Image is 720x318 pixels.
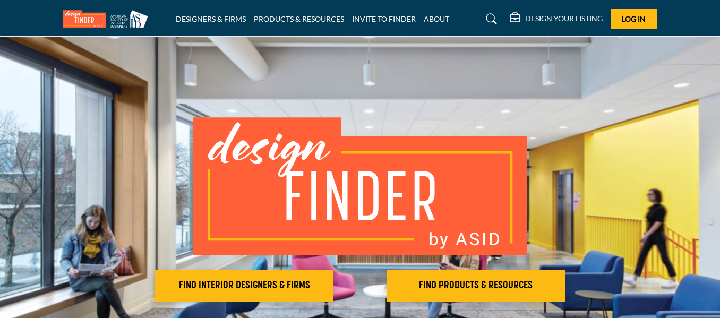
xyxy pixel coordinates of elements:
[176,14,246,23] a: DESIGNERS & FIRMS
[476,11,504,28] a: Search
[193,117,527,255] img: image
[63,10,153,28] img: Site Logo
[158,279,330,292] h2: FIND INTERIOR DESIGNERS & FIRMS
[525,14,603,23] h5: DESIGN YOUR LISTING
[510,13,603,25] div: DESIGN YOUR LISTING
[622,14,646,23] span: Log In
[390,279,562,292] h2: FIND PRODUCTS & RESOURCES
[424,14,449,23] a: ABOUT
[352,14,416,23] a: INVITE TO FINDER
[155,270,333,302] button: FIND INTERIOR DESIGNERS & FIRMS
[387,270,565,302] button: FIND PRODUCTS & RESOURCES
[254,14,344,23] a: PRODUCTS & RESOURCES
[611,9,657,29] button: Log In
